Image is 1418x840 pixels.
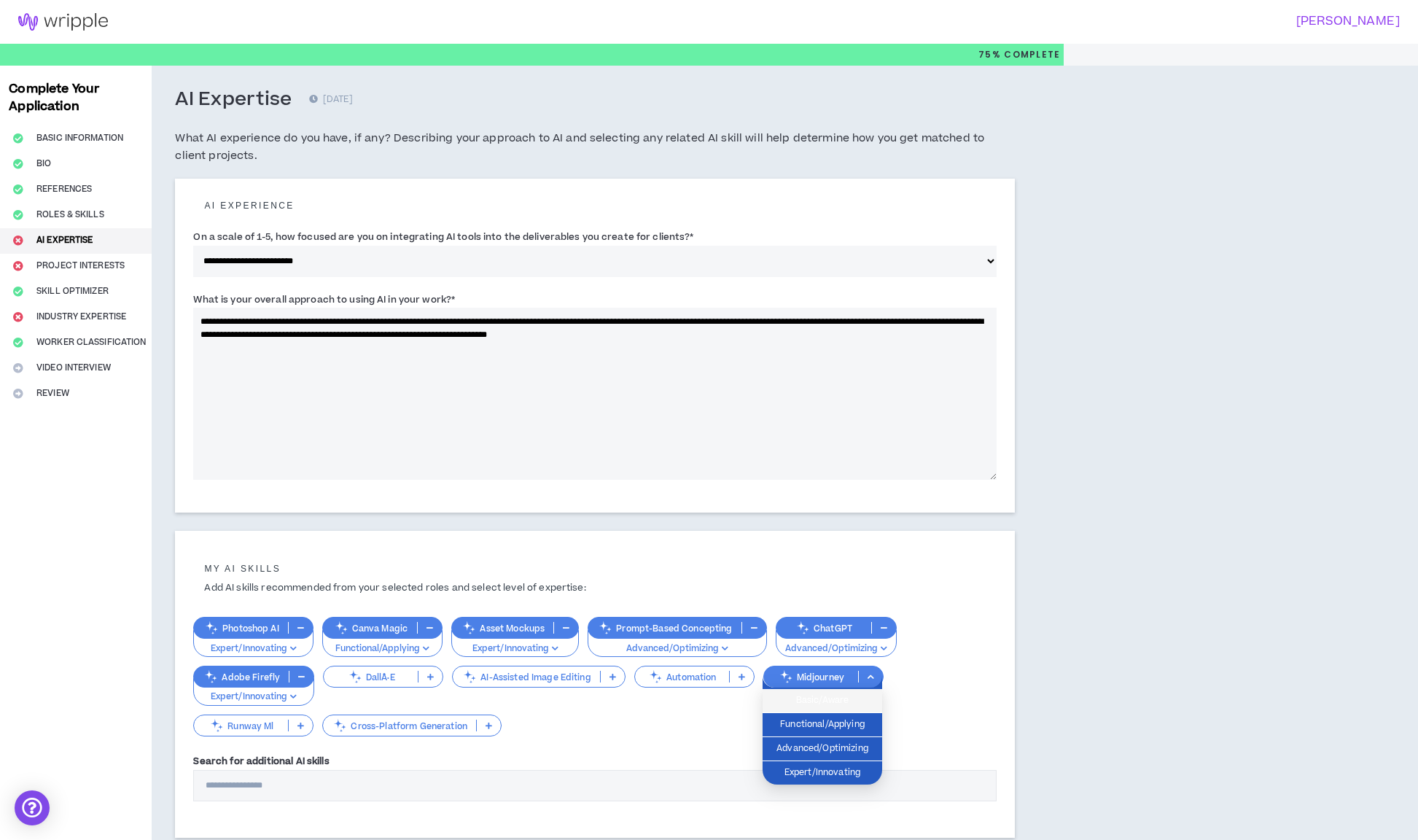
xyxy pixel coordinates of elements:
p: Runway Ml [194,720,288,731]
h3: AI Expertise [175,87,292,112]
p: DallÂ·E [324,672,418,682]
h5: What AI experience do you have, if any? Describing your approach to AI and selecting any related ... [175,130,1015,165]
button: Expert/Innovating [193,678,314,706]
h3: Complete Your Application [3,80,149,115]
p: Advanced/Optimizing [785,642,887,656]
p: Expert/Innovating [203,642,304,656]
p: ChatGPT [776,623,871,634]
div: Open Intercom Messenger [15,790,50,825]
button: Functional/Applying [322,630,443,658]
p: Cross-Platform Generation [323,720,476,731]
p: Advanced/Optimizing [597,642,757,656]
p: Add AI skills recommended from your selected roles and select level of expertise: [193,581,997,595]
p: Photoshop AI [194,623,288,634]
label: Search for additional AI skills [193,755,329,768]
h5: AI experience [193,201,997,211]
p: Canva Magic [323,623,417,634]
h5: My AI skills [193,564,997,574]
p: Asset Mockups [452,623,553,634]
p: 75% [978,44,1061,66]
span: Complete [1001,48,1061,61]
h3: [PERSON_NAME] [700,15,1400,28]
p: Automation [635,672,729,682]
p: Expert/Innovating [203,691,305,704]
span: Advanced/Optimizing [771,741,873,757]
button: Advanced/Optimizing [588,630,766,658]
p: Functional/Applying [332,642,433,656]
label: On a scale of 1-5, how focused are you on integrating AI tools into the deliverables you create f... [193,225,693,249]
p: [DATE] [309,93,353,107]
p: Expert/Innovating [461,642,569,656]
span: Functional/Applying [771,717,873,733]
button: Advanced/Optimizing [776,630,897,658]
p: AI-Assisted Image Editing [453,672,600,682]
button: Expert/Innovating [193,630,313,658]
button: Expert/Innovating [451,630,579,658]
p: Adobe Firefly [194,672,289,682]
span: Expert/Innovating [771,765,873,781]
span: Basic/Aware [771,693,873,709]
label: What is your overall approach to using AI in your work? [193,288,455,311]
p: Midjourney [764,672,858,682]
p: Prompt-Based Concepting [588,623,741,634]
